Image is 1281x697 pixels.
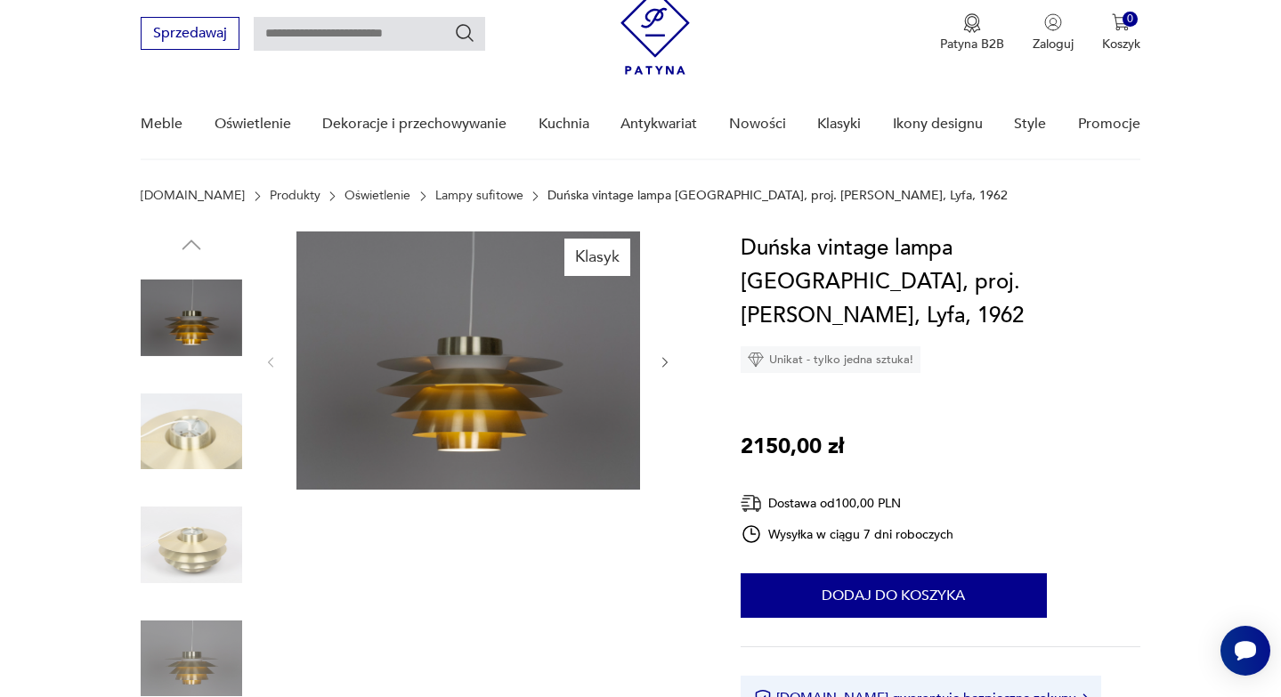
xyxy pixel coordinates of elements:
img: Ikona koszyka [1112,13,1130,31]
a: Dekoracje i przechowywanie [322,90,507,158]
a: Ikona medaluPatyna B2B [940,13,1004,53]
a: Antykwariat [620,90,697,158]
a: Oświetlenie [215,90,291,158]
a: [DOMAIN_NAME] [141,189,245,203]
div: Wysyłka w ciągu 7 dni roboczych [741,523,954,545]
img: Zdjęcie produktu Duńska vintage lampa Verona, proj. Svend Middelboe, Lyfa, 1962 [141,381,242,482]
img: Ikona medalu [963,13,981,33]
a: Promocje [1078,90,1140,158]
a: Lampy sufitowe [435,189,523,203]
p: Koszyk [1102,36,1140,53]
div: Dostawa od 100,00 PLN [741,492,954,515]
button: Sprzedawaj [141,17,239,50]
a: Meble [141,90,182,158]
a: Kuchnia [539,90,589,158]
a: Oświetlenie [345,189,410,203]
h1: Duńska vintage lampa [GEOGRAPHIC_DATA], proj. [PERSON_NAME], Lyfa, 1962 [741,231,1140,333]
iframe: Smartsupp widget button [1220,626,1270,676]
p: Zaloguj [1033,36,1074,53]
img: Ikonka użytkownika [1044,13,1062,31]
img: Zdjęcie produktu Duńska vintage lampa Verona, proj. Svend Middelboe, Lyfa, 1962 [141,494,242,596]
p: Patyna B2B [940,36,1004,53]
p: 2150,00 zł [741,430,844,464]
img: Zdjęcie produktu Duńska vintage lampa Verona, proj. Svend Middelboe, Lyfa, 1962 [141,267,242,369]
a: Produkty [270,189,320,203]
img: Zdjęcie produktu Duńska vintage lampa Verona, proj. Svend Middelboe, Lyfa, 1962 [296,231,640,490]
a: Klasyki [817,90,861,158]
img: Ikona diamentu [748,352,764,368]
a: Sprzedawaj [141,28,239,41]
div: Unikat - tylko jedna sztuka! [741,346,920,373]
a: Style [1014,90,1046,158]
p: Duńska vintage lampa [GEOGRAPHIC_DATA], proj. [PERSON_NAME], Lyfa, 1962 [547,189,1008,203]
button: 0Koszyk [1102,13,1140,53]
a: Ikony designu [893,90,983,158]
div: Klasyk [564,239,630,276]
button: Szukaj [454,22,475,44]
button: Zaloguj [1033,13,1074,53]
button: Patyna B2B [940,13,1004,53]
img: Ikona dostawy [741,492,762,515]
button: Dodaj do koszyka [741,573,1047,618]
a: Nowości [729,90,786,158]
div: 0 [1123,12,1138,27]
